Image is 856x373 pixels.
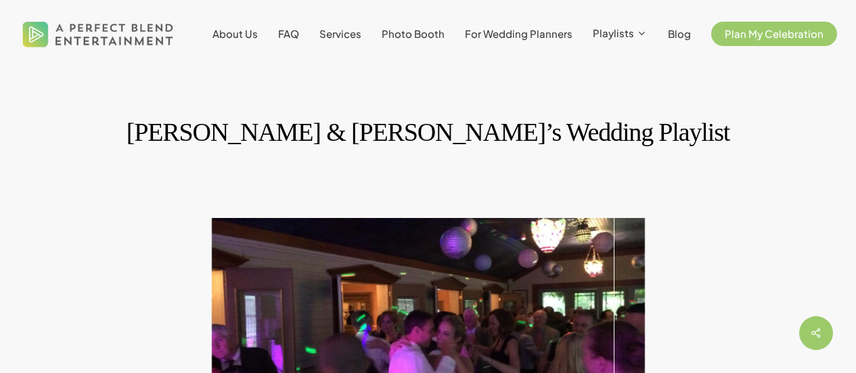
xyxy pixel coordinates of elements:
[41,108,815,156] h1: [PERSON_NAME] & [PERSON_NAME]’s Wedding Playlist
[382,28,445,39] a: Photo Booth
[593,28,648,40] a: Playlists
[465,27,572,40] span: For Wedding Planners
[725,27,824,40] span: Plan My Celebration
[19,9,177,58] img: A Perfect Blend Entertainment
[212,28,258,39] a: About Us
[668,28,691,39] a: Blog
[711,28,837,39] a: Plan My Celebration
[319,27,361,40] span: Services
[212,27,258,40] span: About Us
[278,28,299,39] a: FAQ
[668,27,691,40] span: Blog
[465,28,572,39] a: For Wedding Planners
[278,27,299,40] span: FAQ
[382,27,445,40] span: Photo Booth
[593,26,634,39] span: Playlists
[319,28,361,39] a: Services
